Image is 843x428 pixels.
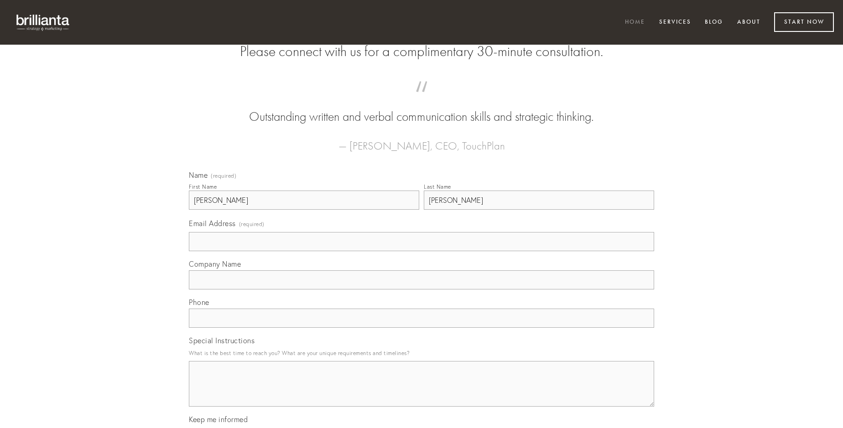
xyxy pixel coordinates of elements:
[774,12,834,32] a: Start Now
[189,219,236,228] span: Email Address
[189,347,654,359] p: What is the best time to reach you? What are your unique requirements and timelines?
[203,126,640,155] figcaption: — [PERSON_NAME], CEO, TouchPlan
[239,218,265,230] span: (required)
[424,183,451,190] div: Last Name
[211,173,236,179] span: (required)
[203,90,640,126] blockquote: Outstanding written and verbal communication skills and strategic thinking.
[189,183,217,190] div: First Name
[189,170,208,180] span: Name
[203,90,640,108] span: “
[189,336,255,345] span: Special Instructions
[189,43,654,60] h2: Please connect with us for a complimentary 30-minute consultation.
[619,15,651,30] a: Home
[189,415,248,424] span: Keep me informed
[699,15,729,30] a: Blog
[189,298,209,307] span: Phone
[9,9,78,36] img: brillianta - research, strategy, marketing
[653,15,697,30] a: Services
[189,259,241,268] span: Company Name
[731,15,766,30] a: About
